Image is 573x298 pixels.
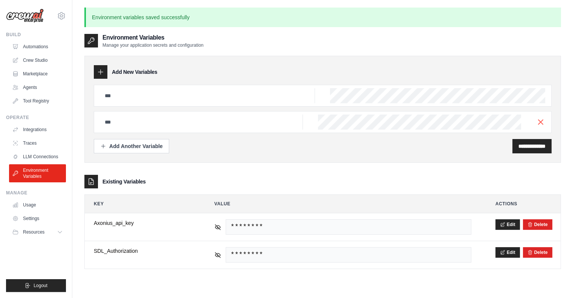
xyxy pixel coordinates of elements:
button: Add Another Variable [94,139,169,153]
div: Build [6,32,66,38]
a: Traces [9,137,66,149]
button: Delete [527,222,548,228]
a: Marketplace [9,68,66,80]
th: Key [85,195,199,213]
a: Agents [9,81,66,93]
h3: Existing Variables [102,178,146,185]
button: Edit [495,219,520,230]
p: Environment variables saved successfully [84,8,561,27]
button: Edit [495,247,520,258]
h2: Environment Variables [102,33,203,42]
a: LLM Connections [9,151,66,163]
button: Delete [527,249,548,255]
button: Logout [6,279,66,292]
p: Manage your application secrets and configuration [102,42,203,48]
a: Settings [9,212,66,225]
a: Automations [9,41,66,53]
span: Logout [34,283,47,289]
div: Add Another Variable [100,142,163,150]
a: Tool Registry [9,95,66,107]
span: SDL_Authorization [94,247,190,255]
div: Manage [6,190,66,196]
th: Value [205,195,480,213]
a: Usage [9,199,66,211]
a: Crew Studio [9,54,66,66]
th: Actions [486,195,561,213]
a: Environment Variables [9,164,66,182]
a: Integrations [9,124,66,136]
span: Resources [23,229,44,235]
img: Logo [6,9,44,23]
button: Resources [9,226,66,238]
div: Operate [6,115,66,121]
span: Axonius_api_key [94,219,190,227]
h3: Add New Variables [112,68,157,76]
